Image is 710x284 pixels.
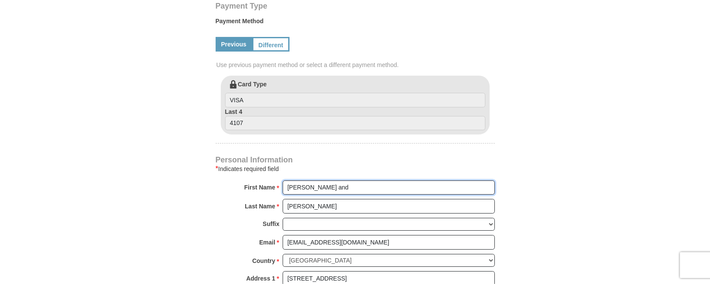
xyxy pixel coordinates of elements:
strong: Suffix [263,218,280,230]
strong: Last Name [245,200,275,212]
h4: Payment Type [216,3,495,9]
div: Indicates required field [216,164,495,174]
h4: Personal Information [216,156,495,163]
strong: Email [259,236,275,248]
span: Use previous payment method or select a different payment method. [216,61,496,69]
a: Previous [216,37,252,52]
label: Payment Method [216,17,495,30]
a: Different [252,37,290,52]
strong: First Name [244,181,275,193]
input: Last 4 [225,116,485,131]
label: Card Type [225,80,485,107]
input: Card Type [225,93,485,107]
label: Last 4 [225,107,485,131]
strong: Country [252,255,275,267]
